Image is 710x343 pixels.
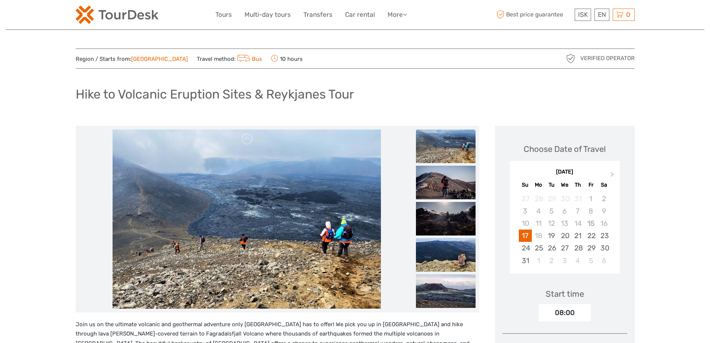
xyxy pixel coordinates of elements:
a: Car rental [345,9,375,20]
div: Not available Thursday, August 7th, 2025 [571,205,584,217]
img: 12361826cac64fa88032ec6d1ba815b5_slider_thumbnail.jpeg [416,274,476,308]
div: Choose Sunday, August 31st, 2025 [519,255,532,267]
div: Choose Tuesday, August 26th, 2025 [545,242,558,254]
span: Region / Starts from: [76,55,188,63]
div: Not available Sunday, August 10th, 2025 [519,217,532,230]
div: [DATE] [510,168,620,176]
a: Multi-day tours [244,9,291,20]
span: Verified Operator [580,54,635,62]
div: Not available Sunday, August 3rd, 2025 [519,205,532,217]
span: 0 [625,11,631,18]
div: Not available Friday, August 15th, 2025 [584,217,597,230]
div: 08:00 [539,304,591,321]
div: Not available Friday, August 8th, 2025 [584,205,597,217]
h1: Hike to Volcanic Eruption Sites & Reykjanes Tour [76,87,354,102]
div: Th [571,180,584,190]
img: 120-15d4194f-c635-41b9-a512-a3cb382bfb57_logo_small.png [76,6,158,24]
img: 028d2601f3444e68a173e986159b78e2_slider_thumbnail.jpeg [416,202,476,236]
div: Choose Sunday, August 24th, 2025 [519,242,532,254]
div: Not available Monday, August 4th, 2025 [532,205,545,217]
div: EN [594,9,609,21]
span: ISK [578,11,588,18]
button: Next Month [607,170,619,182]
div: Tu [545,180,558,190]
div: Not available Tuesday, August 12th, 2025 [545,217,558,230]
div: Choose Friday, September 5th, 2025 [584,255,597,267]
a: More [388,9,407,20]
div: month 2025-08 [512,193,617,267]
div: Choose Monday, September 1st, 2025 [532,255,545,267]
div: Not available Monday, August 18th, 2025 [532,230,545,242]
div: Choose Tuesday, September 2nd, 2025 [545,255,558,267]
img: 763927571aee4c3cbdae28b3eb7b1ede_slider_thumbnail.jpeg [416,238,476,272]
div: Fr [584,180,597,190]
span: Travel method: [197,53,262,64]
div: Not available Thursday, August 14th, 2025 [571,217,584,230]
div: Choose Wednesday, August 20th, 2025 [558,230,571,242]
div: Not available Saturday, August 16th, 2025 [597,217,610,230]
div: Choose Thursday, August 28th, 2025 [571,242,584,254]
a: Transfers [303,9,332,20]
div: We [558,180,571,190]
div: Not available Friday, August 1st, 2025 [584,193,597,205]
div: Mo [532,180,545,190]
div: Not available Sunday, July 27th, 2025 [519,193,532,205]
div: Not available Thursday, July 31st, 2025 [571,193,584,205]
div: Choose Saturday, September 6th, 2025 [597,255,610,267]
div: Not available Monday, July 28th, 2025 [532,193,545,205]
div: Choose Thursday, September 4th, 2025 [571,255,584,267]
div: Start time [546,288,584,300]
div: Choose Wednesday, September 3rd, 2025 [558,255,571,267]
div: Not available Tuesday, July 29th, 2025 [545,193,558,205]
div: Choose Thursday, August 21st, 2025 [571,230,584,242]
div: Not available Saturday, August 9th, 2025 [597,205,610,217]
div: Sa [597,180,610,190]
div: Not available Monday, August 11th, 2025 [532,217,545,230]
div: Choose Saturday, August 30th, 2025 [597,242,610,254]
div: Choose Friday, August 22nd, 2025 [584,230,597,242]
div: Su [519,180,532,190]
div: Choose Wednesday, August 27th, 2025 [558,242,571,254]
div: Choose Saturday, August 23rd, 2025 [597,230,610,242]
div: Not available Tuesday, August 5th, 2025 [545,205,558,217]
div: Not available Wednesday, August 13th, 2025 [558,217,571,230]
img: 432c209b84a8446281e258d4b8d78cd3_slider_thumbnail.jpeg [416,166,476,199]
div: Not available Wednesday, July 30th, 2025 [558,193,571,205]
span: Best price guarantee [495,9,573,21]
a: Tours [215,9,232,20]
div: Choose Date of Travel [524,143,606,155]
a: Bus [236,56,262,62]
div: Not available Wednesday, August 6th, 2025 [558,205,571,217]
div: Choose Sunday, August 17th, 2025 [519,230,532,242]
img: 68300e1042c14e69b14df55402b7476e_slider_thumbnail.jpeg [416,130,476,163]
img: verified_operator_grey_128.png [565,53,577,65]
span: 10 hours [271,53,303,64]
div: Choose Monday, August 25th, 2025 [532,242,545,254]
img: 68300e1042c14e69b14df55402b7476e_main_slider.jpeg [113,130,381,309]
div: Not available Saturday, August 2nd, 2025 [597,193,610,205]
div: Choose Friday, August 29th, 2025 [584,242,597,254]
a: [GEOGRAPHIC_DATA] [131,56,188,62]
div: Choose Tuesday, August 19th, 2025 [545,230,558,242]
